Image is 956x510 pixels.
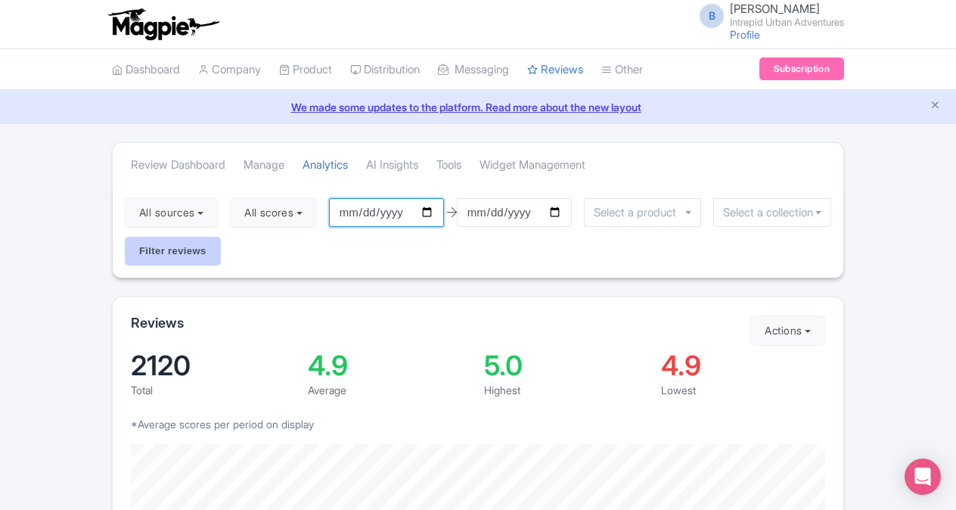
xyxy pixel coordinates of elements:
[594,206,684,219] input: Select a product
[131,416,825,432] p: *Average scores per period on display
[366,145,418,186] a: AI Insights
[112,49,180,91] a: Dashboard
[730,17,844,27] small: Intrepid Urban Adventures
[691,3,844,27] a: B [PERSON_NAME] Intrepid Urban Adventures
[131,352,296,379] div: 2120
[131,316,184,331] h2: Reviews
[308,352,473,379] div: 4.9
[131,145,225,186] a: Review Dashboard
[930,98,941,115] button: Close announcement
[104,8,222,41] img: logo-ab69f6fb50320c5b225c76a69d11143b.png
[730,2,820,16] span: [PERSON_NAME]
[480,145,585,186] a: Widget Management
[308,382,473,398] div: Average
[661,352,826,379] div: 4.9
[730,28,760,41] a: Profile
[244,145,284,186] a: Manage
[279,49,332,91] a: Product
[723,206,821,219] input: Select a collection
[750,316,825,346] button: Actions
[438,49,509,91] a: Messaging
[527,49,583,91] a: Reviews
[436,145,461,186] a: Tools
[700,4,724,28] span: B
[125,197,218,228] button: All sources
[661,382,826,398] div: Lowest
[905,459,941,495] div: Open Intercom Messenger
[125,237,221,266] input: Filter reviews
[131,382,296,398] div: Total
[303,145,348,186] a: Analytics
[484,382,649,398] div: Highest
[198,49,261,91] a: Company
[484,352,649,379] div: 5.0
[230,197,317,228] button: All scores
[350,49,420,91] a: Distribution
[9,99,947,115] a: We made some updates to the platform. Read more about the new layout
[759,58,844,80] a: Subscription
[601,49,643,91] a: Other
